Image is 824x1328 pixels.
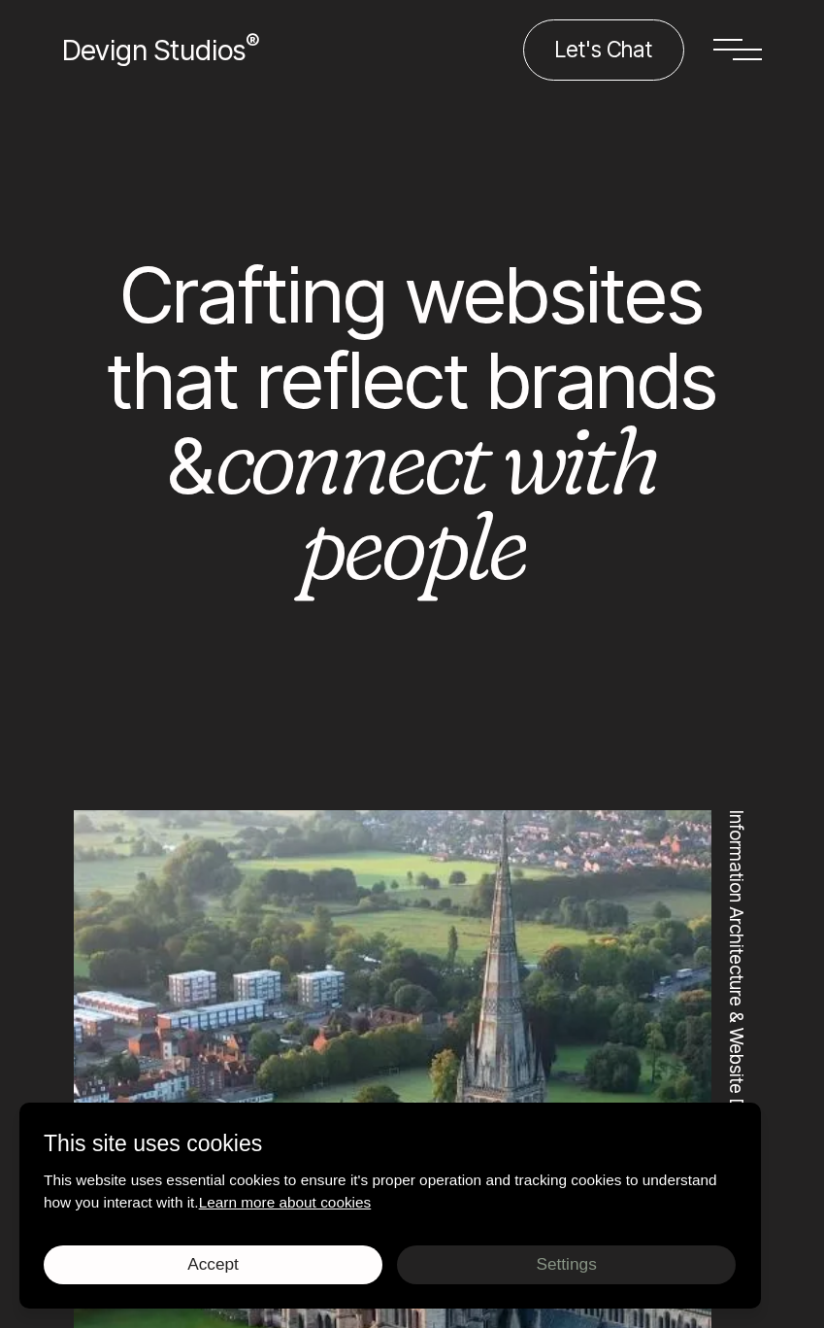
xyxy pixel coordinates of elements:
[214,402,656,602] em: connect with people
[44,1127,737,1161] p: This site uses cookies
[199,1194,372,1210] a: Read our cookies policy
[44,1169,737,1213] p: This website uses essential cookies to ensure it's proper operation and tracking cookies to under...
[397,1245,736,1284] button: Settings
[187,1254,239,1274] span: Accept
[74,252,750,594] h1: Crafting websites that reflect brands &
[62,29,259,71] a: Devign Studios® Homepage
[523,19,684,81] a: Contact us about your project
[246,29,259,54] sup: ®
[62,33,259,67] span: Devign Studios
[44,1245,382,1284] button: Accept
[536,1254,596,1274] span: Settings
[722,810,750,1209] span: Information Architecture & Website Development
